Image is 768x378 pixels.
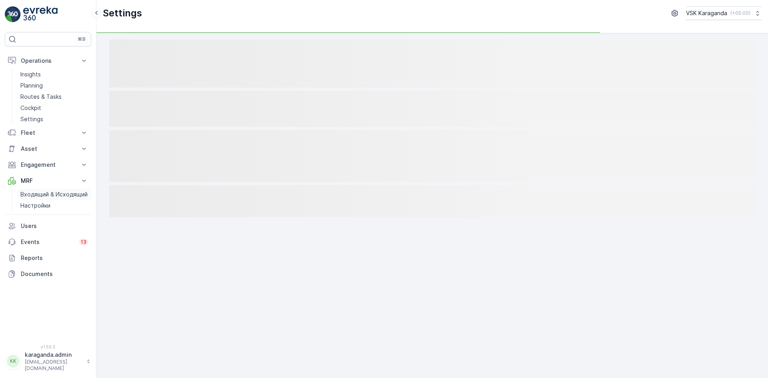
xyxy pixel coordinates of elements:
[20,190,88,198] p: Входящий & Исходящий
[5,234,91,250] a: Events13
[17,102,91,114] a: Cockpit
[686,6,762,20] button: VSK Karaganda(+05:00)
[23,6,58,22] img: logo_light-DOdMpM7g.png
[21,145,75,153] p: Asset
[5,53,91,69] button: Operations
[20,93,62,101] p: Routes & Tasks
[5,6,21,22] img: logo
[20,70,41,78] p: Insights
[25,359,82,372] p: [EMAIL_ADDRESS][DOMAIN_NAME]
[17,69,91,80] a: Insights
[17,114,91,125] a: Settings
[20,104,41,112] p: Cockpit
[5,141,91,157] button: Asset
[21,254,88,262] p: Reports
[20,82,43,90] p: Planning
[5,344,91,349] span: v 1.50.3
[5,351,91,372] button: KKkaraganda.admin[EMAIL_ADDRESS][DOMAIN_NAME]
[21,270,88,278] p: Documents
[17,91,91,102] a: Routes & Tasks
[25,351,82,359] p: karaganda.admin
[78,36,86,42] p: ⌘B
[5,218,91,234] a: Users
[5,125,91,141] button: Fleet
[730,10,750,16] p: ( +05:00 )
[17,189,91,200] a: Входящий & Исходящий
[686,9,727,17] p: VSK Karaganda
[21,129,75,137] p: Fleet
[17,200,91,211] a: Настройки
[81,239,86,245] p: 13
[5,157,91,173] button: Engagement
[21,238,74,246] p: Events
[21,222,88,230] p: Users
[7,355,20,368] div: KK
[5,266,91,282] a: Documents
[17,80,91,91] a: Planning
[5,173,91,189] button: MRF
[21,57,75,65] p: Operations
[21,177,75,185] p: MRF
[103,7,142,20] p: Settings
[20,115,43,123] p: Settings
[20,202,50,210] p: Настройки
[21,161,75,169] p: Engagement
[5,250,91,266] a: Reports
